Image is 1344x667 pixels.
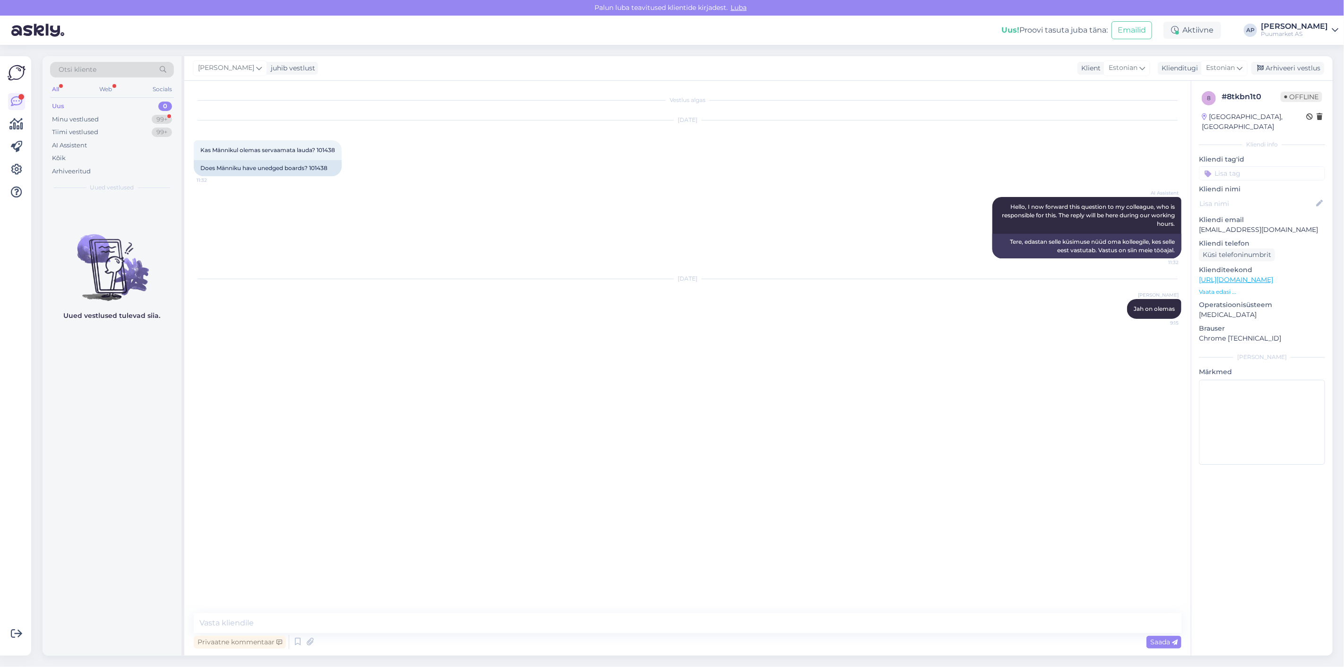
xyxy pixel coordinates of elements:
img: No chats [43,217,181,302]
div: Uus [52,102,64,111]
img: Askly Logo [8,64,26,82]
span: 11:32 [197,177,232,184]
div: [DATE] [194,116,1181,124]
div: 0 [158,102,172,111]
div: Puumarket AS [1261,30,1328,38]
div: 99+ [152,128,172,137]
div: Aktiivne [1163,22,1221,39]
span: 11:32 [1143,259,1179,266]
p: Kliendi telefon [1199,239,1325,248]
div: 99+ [152,115,172,124]
a: [PERSON_NAME]Puumarket AS [1261,23,1338,38]
div: [GEOGRAPHIC_DATA], [GEOGRAPHIC_DATA] [1202,112,1306,132]
div: Privaatne kommentaar [194,636,286,649]
p: Vaata edasi ... [1199,288,1325,296]
span: Estonian [1206,63,1235,73]
div: juhib vestlust [267,63,315,73]
div: [PERSON_NAME] [1199,353,1325,361]
div: All [50,83,61,95]
p: Klienditeekond [1199,265,1325,275]
div: Arhiveeritud [52,167,91,176]
span: Hello, I now forward this question to my colleague, who is responsible for this. The reply will b... [1002,203,1176,227]
div: Kõik [52,154,66,163]
span: 8 [1207,94,1211,102]
div: Web [98,83,114,95]
p: Kliendi nimi [1199,184,1325,194]
div: Socials [151,83,174,95]
input: Lisa tag [1199,166,1325,180]
div: Does Männiku have unedged boards? 101438 [194,160,342,176]
span: AI Assistent [1143,189,1179,197]
div: Klient [1077,63,1101,73]
input: Lisa nimi [1199,198,1314,209]
div: [DATE] [194,274,1181,283]
div: # 8tkbn1t0 [1222,91,1281,103]
span: [PERSON_NAME] [1138,291,1179,299]
p: Kliendi email [1199,215,1325,225]
div: Tiimi vestlused [52,128,98,137]
p: Brauser [1199,324,1325,333]
span: Jah on olemas [1134,305,1175,312]
span: Uued vestlused [90,183,134,192]
button: Emailid [1111,21,1152,39]
span: Otsi kliente [59,65,96,75]
div: Vestlus algas [194,96,1181,104]
span: Offline [1281,92,1322,102]
span: Estonian [1109,63,1137,73]
div: AI Assistent [52,141,87,150]
span: Luba [728,3,750,12]
span: [PERSON_NAME] [198,63,254,73]
p: [MEDICAL_DATA] [1199,310,1325,320]
p: Kliendi tag'id [1199,154,1325,164]
p: Uued vestlused tulevad siia. [64,311,161,321]
div: Klienditugi [1158,63,1198,73]
span: 9:15 [1143,319,1179,326]
p: Chrome [TECHNICAL_ID] [1199,333,1325,343]
div: Arhiveeri vestlus [1251,62,1324,75]
p: Märkmed [1199,367,1325,377]
div: AP [1244,24,1257,37]
div: Tere, edastan selle küsimuse nüüd oma kolleegile, kes selle eest vastutab. Vastus on siin meie tö... [992,234,1181,258]
div: Minu vestlused [52,115,99,124]
div: [PERSON_NAME] [1261,23,1328,30]
div: Kliendi info [1199,140,1325,149]
div: Proovi tasuta juba täna: [1001,25,1108,36]
p: [EMAIL_ADDRESS][DOMAIN_NAME] [1199,225,1325,235]
p: Operatsioonisüsteem [1199,300,1325,310]
span: Saada [1150,638,1178,646]
div: Küsi telefoninumbrit [1199,248,1275,261]
span: Kas Männikul olemas servaamata lauda? 101438 [200,146,335,154]
a: [URL][DOMAIN_NAME] [1199,275,1273,284]
b: Uus! [1001,26,1019,34]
